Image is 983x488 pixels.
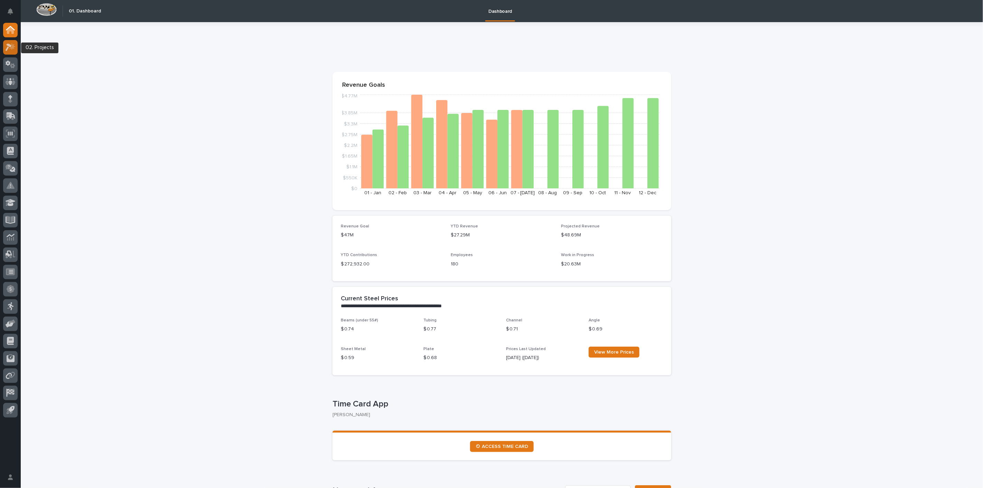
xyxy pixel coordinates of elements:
[342,154,357,159] tspan: $1.65M
[439,190,457,195] text: 04 - Apr
[463,190,482,195] text: 05 - May
[341,318,378,322] span: Beams (under 55#)
[594,350,634,355] span: View More Prices
[506,326,580,333] p: $ 0.71
[341,295,398,303] h2: Current Steel Prices
[344,143,357,148] tspan: $2.2M
[506,354,580,362] p: [DATE] ([DATE])
[3,4,18,19] button: Notifications
[341,132,357,137] tspan: $2.75M
[341,347,366,351] span: Sheet Metal
[561,224,600,228] span: Projected Revenue
[506,347,546,351] span: Prices Last Updated
[563,190,582,195] text: 09 - Sep
[539,190,557,195] text: 08 - Aug
[9,8,18,19] div: Notifications
[69,8,101,14] h2: 01. Dashboard
[341,111,357,116] tspan: $3.85M
[341,253,377,257] span: YTD Contributions
[423,326,498,333] p: $ 0.77
[451,261,553,268] p: 180
[351,186,357,191] tspan: $0
[346,165,357,170] tspan: $1.1M
[451,224,478,228] span: YTD Revenue
[561,253,594,257] span: Work in Progress
[341,224,369,228] span: Revenue Goal
[589,326,663,333] p: $ 0.69
[364,190,381,195] text: 01 - Jan
[388,190,407,195] text: 02 - Feb
[341,354,415,362] p: $ 0.59
[589,318,600,322] span: Angle
[341,94,357,99] tspan: $4.77M
[333,399,668,409] p: Time Card App
[333,412,666,418] p: [PERSON_NAME]
[615,190,631,195] text: 11 - Nov
[343,176,357,180] tspan: $550K
[589,347,639,358] a: View More Prices
[561,232,663,239] p: $48.69M
[470,441,534,452] a: ⏲ ACCESS TIME CARD
[451,253,473,257] span: Employees
[488,190,507,195] text: 06 - Jun
[423,318,437,322] span: Tubing
[341,232,443,239] p: $47M
[506,318,522,322] span: Channel
[511,190,535,195] text: 07 - [DATE]
[344,122,357,126] tspan: $3.3M
[342,82,662,89] p: Revenue Goals
[639,190,656,195] text: 12 - Dec
[423,354,498,362] p: $ 0.68
[589,190,606,195] text: 10 - Oct
[36,3,57,16] img: Workspace Logo
[341,261,443,268] p: $ 272,932.00
[451,232,553,239] p: $27.29M
[341,326,415,333] p: $ 0.74
[413,190,432,195] text: 03 - Mar
[423,347,434,351] span: Plate
[476,444,528,449] span: ⏲ ACCESS TIME CARD
[561,261,663,268] p: $20.63M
